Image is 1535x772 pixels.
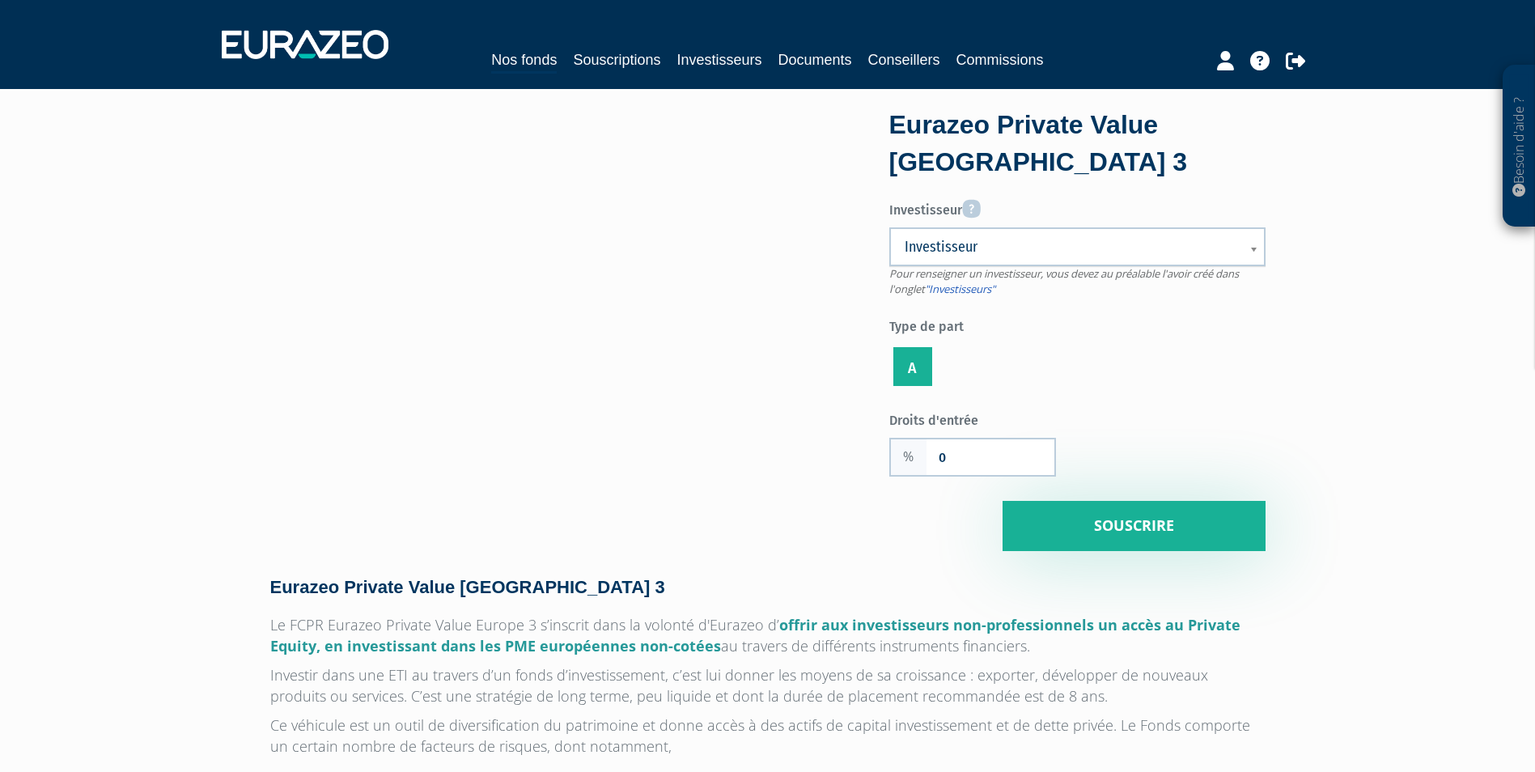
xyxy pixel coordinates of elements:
[676,49,761,71] a: Investisseurs
[1510,74,1529,219] p: Besoin d'aide ?
[956,49,1044,71] a: Commissions
[868,49,940,71] a: Conseillers
[270,614,1266,656] p: Le FCPR Eurazeo Private Value Europe 3 s’inscrit dans la volonté d'Eurazeo d’ au travers de diffé...
[889,312,1266,337] label: Type de part
[905,237,1229,257] span: Investisseur
[270,578,1266,597] h4: Eurazeo Private Value [GEOGRAPHIC_DATA] 3
[270,715,1266,757] p: Ce véhicule est un outil de diversification du patrimoine et donne accès à des actifs de capital ...
[270,664,1266,706] p: Investir dans une ETI au travers d’un fonds d’investissement, c’est lui donner les moyens de sa c...
[270,615,1240,655] span: offrir aux investisseurs non-professionnels un accès au Private Equity, en investissant dans les ...
[573,49,660,71] a: Souscriptions
[927,439,1054,475] input: Frais d'entrée
[491,49,557,74] a: Nos fonds
[889,266,1239,296] span: Pour renseigner un investisseur, vous devez au préalable l'avoir créé dans l'onglet
[893,347,932,386] label: A
[889,107,1266,180] div: Eurazeo Private Value [GEOGRAPHIC_DATA] 3
[1003,501,1266,551] input: Souscrire
[222,30,388,59] img: 1732889491-logotype_eurazeo_blanc_rvb.png
[889,406,1078,431] label: Droits d'entrée
[270,113,842,435] iframe: YouTube video player
[925,282,995,296] a: "Investisseurs"
[889,193,1266,220] label: Investisseur
[778,49,852,71] a: Documents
